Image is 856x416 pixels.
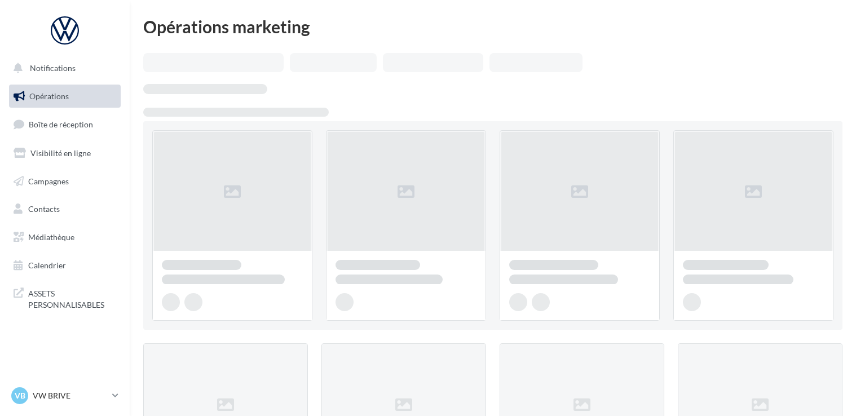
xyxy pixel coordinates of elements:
a: VB VW BRIVE [9,385,121,406]
a: Calendrier [7,254,123,277]
span: Boîte de réception [29,120,93,129]
span: ASSETS PERSONNALISABLES [28,286,116,310]
span: Calendrier [28,260,66,270]
button: Notifications [7,56,118,80]
a: Visibilité en ligne [7,141,123,165]
a: Contacts [7,197,123,221]
span: Médiathèque [28,232,74,242]
p: VW BRIVE [33,390,108,401]
a: Boîte de réception [7,112,123,136]
div: Opérations marketing [143,18,842,35]
a: Campagnes [7,170,123,193]
a: Médiathèque [7,225,123,249]
a: ASSETS PERSONNALISABLES [7,281,123,315]
span: Notifications [30,63,76,73]
span: VB [15,390,25,401]
span: Visibilité en ligne [30,148,91,158]
span: Contacts [28,204,60,214]
a: Opérations [7,85,123,108]
span: Campagnes [28,176,69,185]
span: Opérations [29,91,69,101]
